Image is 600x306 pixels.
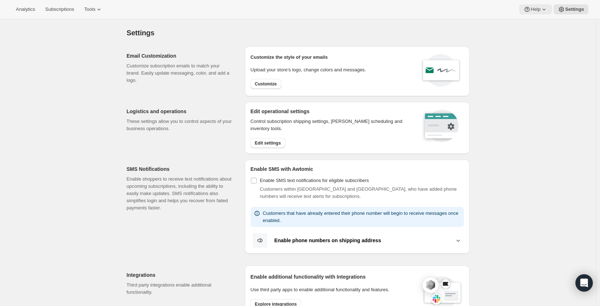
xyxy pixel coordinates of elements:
button: Customize [251,79,281,89]
button: Help [519,4,552,14]
button: Edit settings [251,138,285,148]
button: Enable phone numbers on shipping address [251,233,464,248]
h2: Enable SMS with Awtomic [251,165,464,173]
h2: Edit operational settings [251,108,412,115]
button: Analytics [12,4,39,14]
span: Settings [127,29,155,37]
span: Help [531,6,540,12]
p: Customize subscription emails to match your brand. Easily update messaging, color, and add a logo. [127,62,233,84]
p: These settings allow you to control aspects of your business operations. [127,118,233,132]
span: Settings [565,6,584,12]
p: Customers that have already entered their phone number will begin to receive messages once enabled. [263,210,461,224]
span: Analytics [16,6,35,12]
button: Subscriptions [41,4,78,14]
h2: Logistics and operations [127,108,233,115]
h2: Email Customization [127,52,233,59]
b: Enable phone numbers on shipping address [274,238,381,243]
span: Customize [255,81,277,87]
span: Customers within [GEOGRAPHIC_DATA] and [GEOGRAPHIC_DATA], who have added phone numbers will recei... [260,186,457,199]
p: Control subscription shipping settings, [PERSON_NAME] scheduling and inventory tools. [251,118,412,132]
span: Subscriptions [45,6,74,12]
button: Tools [80,4,107,14]
h2: SMS Notifications [127,165,233,173]
span: Enable SMS text notifications for eligible subscribers [260,178,369,183]
h2: Enable additional functionality with Integrations [251,273,415,280]
span: Edit settings [255,140,281,146]
p: Third party integrations enable additional functionality. [127,281,233,296]
p: Enable shoppers to receive text notifications about upcoming subscriptions, including the ability... [127,176,233,212]
div: Open Intercom Messenger [575,274,593,292]
p: Use third party apps to enable additional functionality and features. [251,286,415,293]
h2: Integrations [127,271,233,279]
span: Tools [84,6,95,12]
button: Settings [553,4,588,14]
p: Upload your store’s logo, change colors and messages. [251,66,366,74]
p: Customize the style of your emails [251,54,328,61]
